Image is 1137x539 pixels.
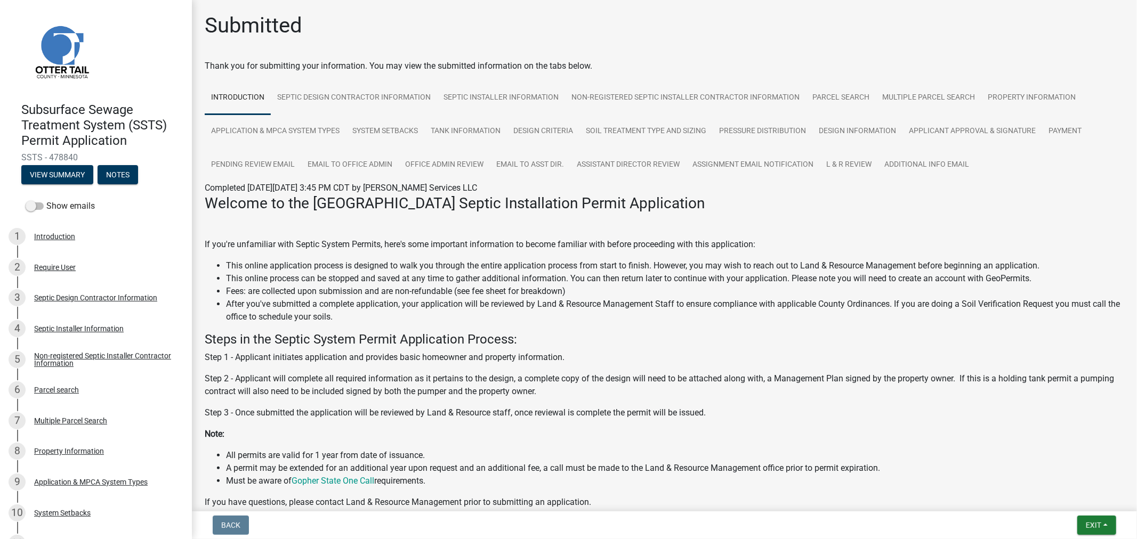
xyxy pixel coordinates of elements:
[301,148,399,182] a: Email to Office Admin
[424,115,507,149] a: Tank Information
[21,171,93,180] wm-modal-confirm: Summary
[1042,115,1088,149] a: Payment
[292,476,374,486] a: Gopher State One Call
[205,148,301,182] a: Pending review Email
[346,115,424,149] a: System Setbacks
[490,148,570,182] a: Email to Asst Dir.
[9,228,26,245] div: 1
[9,381,26,398] div: 6
[271,81,437,115] a: Septic Design Contractor Information
[213,516,249,535] button: Back
[9,320,26,337] div: 4
[221,521,240,529] span: Back
[579,115,713,149] a: Soil Treatment Type and Sizing
[507,115,579,149] a: Design Criteria
[9,259,26,276] div: 2
[205,238,1124,251] p: If you're unfamiliar with Septic System Permits, here's some important information to become fami...
[570,148,686,182] a: Assistant Director Review
[226,272,1124,285] li: This online process can be stopped and saved at any time to gather additional information. You ca...
[9,504,26,521] div: 10
[876,81,981,115] a: Multiple Parcel Search
[9,351,26,368] div: 5
[21,152,171,162] span: SSTS - 478840
[34,386,79,394] div: Parcel search
[1086,521,1101,529] span: Exit
[9,443,26,460] div: 8
[21,102,183,148] h4: Subsurface Sewage Treatment System (SSTS) Permit Application
[205,13,302,38] h1: Submitted
[34,478,148,486] div: Application & MPCA System Types
[226,475,1124,487] li: Must be aware of requirements.
[9,473,26,491] div: 9
[437,81,565,115] a: Septic Installer Information
[205,429,224,439] strong: Note:
[565,81,806,115] a: Non-registered Septic Installer Contractor Information
[902,115,1042,149] a: Applicant Approval & Signature
[205,406,1124,419] p: Step 3 - Once submitted the application will be reviewed by Land & Resource staff, once reviewal ...
[226,298,1124,323] li: After you've submitted a complete application, your application will be reviewed by Land & Resour...
[98,171,138,180] wm-modal-confirm: Notes
[205,183,477,193] span: Completed [DATE][DATE] 3:45 PM CDT by [PERSON_NAME] Services LLC
[205,372,1124,398] p: Step 2 - Applicant will complete all required information as it pertains to the design, a complet...
[205,496,1124,509] p: If you have questions, please contact Land & Resource Management prior to submitting an application.
[205,115,346,149] a: Application & MPCA System Types
[713,115,812,149] a: Pressure Distribution
[205,60,1124,72] div: Thank you for submitting your information. You may view the submitted information on the tabs below.
[34,417,107,424] div: Multiple Parcel Search
[981,81,1082,115] a: Property Information
[34,325,124,332] div: Septic Installer Information
[226,285,1124,298] li: Fees: are collected upon submission and are non-refundable (see fee sheet for breakdown)
[34,264,76,271] div: Require User
[34,447,104,455] div: Property Information
[226,462,1124,475] li: A permit may be extended for an additional year upon request and an additional fee, a call must b...
[878,148,975,182] a: Additional info email
[820,148,878,182] a: L & R Review
[26,200,95,213] label: Show emails
[9,412,26,429] div: 7
[686,148,820,182] a: Assignment Email Notification
[226,449,1124,462] li: All permits are valid for 1 year from date of issuance.
[399,148,490,182] a: Office Admin Review
[226,259,1124,272] li: This online application process is designed to walk you through the entire application process fr...
[21,11,101,91] img: Otter Tail County, Minnesota
[812,115,902,149] a: Design Information
[806,81,876,115] a: Parcel search
[205,351,1124,364] p: Step 1 - Applicant initiates application and provides basic homeowner and property information.
[34,294,157,301] div: Septic Design Contractor Information
[34,509,91,517] div: System Setbacks
[205,194,1124,213] h3: Welcome to the [GEOGRAPHIC_DATA] Septic Installation Permit Application
[205,332,1124,347] h4: Steps in the Septic System Permit Application Process:
[34,233,75,240] div: Introduction
[34,352,175,367] div: Non-registered Septic Installer Contractor Information
[205,81,271,115] a: Introduction
[1077,516,1116,535] button: Exit
[21,165,93,184] button: View Summary
[98,165,138,184] button: Notes
[9,289,26,306] div: 3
